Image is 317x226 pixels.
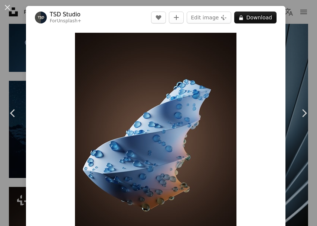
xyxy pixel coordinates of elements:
[291,77,317,149] a: Next
[50,11,81,18] a: TSD Studio
[35,12,47,23] img: Go to TSD Studio's profile
[187,12,231,23] button: Edit image
[169,12,184,23] button: Add to Collection
[50,18,81,24] div: For
[57,18,81,23] a: Unsplash+
[234,12,277,23] button: Download
[151,12,166,23] button: Like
